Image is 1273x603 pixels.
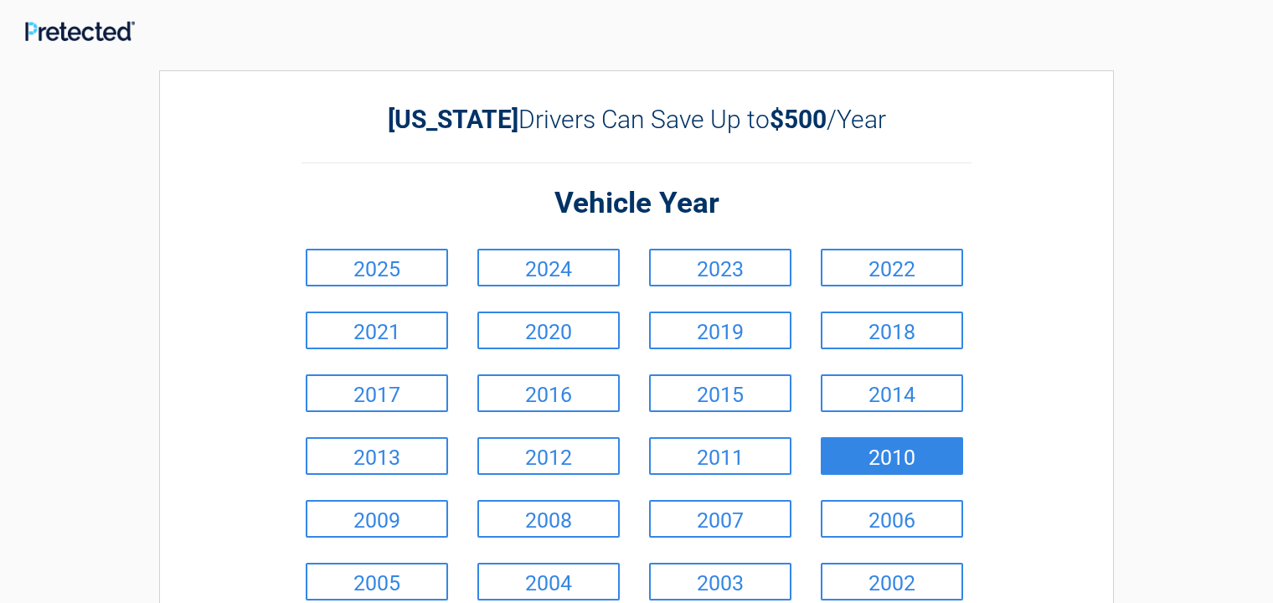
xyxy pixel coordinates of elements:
[649,563,791,600] a: 2003
[477,563,620,600] a: 2004
[477,500,620,538] a: 2008
[821,374,963,412] a: 2014
[301,184,971,224] h2: Vehicle Year
[301,105,971,134] h2: Drivers Can Save Up to /Year
[821,437,963,475] a: 2010
[649,437,791,475] a: 2011
[821,500,963,538] a: 2006
[306,563,448,600] a: 2005
[306,500,448,538] a: 2009
[477,374,620,412] a: 2016
[649,249,791,286] a: 2023
[477,437,620,475] a: 2012
[649,312,791,349] a: 2019
[649,374,791,412] a: 2015
[25,21,135,41] img: Main Logo
[649,500,791,538] a: 2007
[306,249,448,286] a: 2025
[821,249,963,286] a: 2022
[821,312,963,349] a: 2018
[306,312,448,349] a: 2021
[306,437,448,475] a: 2013
[477,249,620,286] a: 2024
[388,105,518,134] b: [US_STATE]
[477,312,620,349] a: 2020
[770,105,827,134] b: $500
[821,563,963,600] a: 2002
[306,374,448,412] a: 2017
